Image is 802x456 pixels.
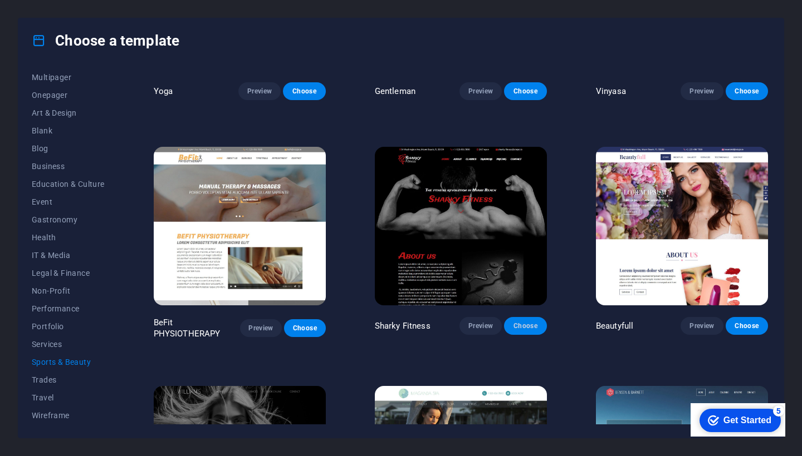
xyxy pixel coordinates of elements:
button: Preview [681,82,723,100]
button: Blank [32,122,105,140]
span: Choose [735,87,759,96]
button: Preview [681,317,723,335]
button: Choose [504,82,546,100]
button: Health [32,229,105,246]
button: Preview [459,82,502,100]
span: Sports & Beauty [32,358,105,366]
span: Performance [32,304,105,313]
button: Choose [283,82,325,100]
div: Get Started [33,12,81,22]
span: Services [32,340,105,349]
span: Multipager [32,73,105,82]
span: Choose [513,87,537,96]
span: Preview [249,324,273,333]
button: Multipager [32,68,105,86]
p: Vinyasa [596,86,626,97]
p: Beautyfull [596,320,633,331]
button: Gastronomy [32,211,105,229]
span: Preview [468,87,493,96]
span: Event [32,197,105,206]
span: Blog [32,144,105,153]
p: Sharky Fitness [375,320,431,331]
button: Business [32,157,105,175]
button: Blog [32,140,105,157]
div: Get Started 5 items remaining, 0% complete [9,6,90,29]
button: Choose [284,319,326,337]
p: BeFit PHYSIOTHERAPY [154,317,240,339]
span: Preview [689,321,714,330]
button: Preview [238,82,281,100]
button: Choose [726,317,768,335]
span: Onepager [32,91,105,100]
button: Preview [459,317,502,335]
button: Travel [32,389,105,407]
p: Yoga [154,86,173,97]
span: Preview [468,321,493,330]
span: Choose [292,87,316,96]
button: Portfolio [32,318,105,335]
img: Sharky Fitness [375,147,547,305]
span: Education & Culture [32,180,105,189]
button: Choose [726,82,768,100]
button: Services [32,335,105,353]
span: Art & Design [32,108,105,117]
button: Legal & Finance [32,264,105,282]
span: Choose [513,321,537,330]
p: Gentleman [375,86,415,97]
span: Portfolio [32,322,105,331]
span: Choose [293,324,317,333]
span: IT & Media [32,251,105,260]
img: BeFit PHYSIOTHERAPY [154,147,326,305]
button: Preview [240,319,282,337]
div: 5 [82,2,94,13]
span: Travel [32,393,105,402]
span: Non-Profit [32,286,105,295]
span: Preview [689,87,714,96]
span: Legal & Finance [32,269,105,277]
button: IT & Media [32,246,105,264]
span: Gastronomy [32,215,105,224]
span: Wireframe [32,411,105,420]
button: Onepager [32,86,105,104]
span: Business [32,162,105,171]
button: Art & Design [32,104,105,122]
button: Event [32,193,105,211]
button: Education & Culture [32,175,105,193]
span: Trades [32,375,105,384]
button: Sports & Beauty [32,353,105,371]
h4: Choose a template [32,32,179,49]
button: Non-Profit [32,282,105,300]
button: Wireframe [32,407,105,424]
button: Choose [504,317,546,335]
button: Performance [32,300,105,318]
img: Beautyfull [596,147,768,305]
span: Health [32,233,105,242]
span: Choose [735,321,759,330]
button: Trades [32,371,105,389]
span: Blank [32,126,105,135]
span: Preview [247,87,272,96]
